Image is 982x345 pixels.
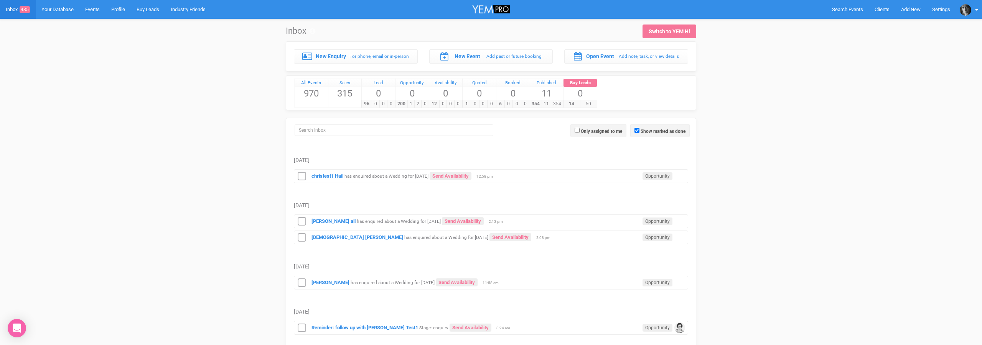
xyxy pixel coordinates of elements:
[419,325,448,330] small: Stage: enquiry
[295,124,493,136] input: Search Inbox
[294,49,418,63] a: New Enquiry For phone, email or in-person
[463,79,496,87] a: Quoted
[649,28,690,35] div: Switch to YEM Hi
[328,79,362,87] a: Sales
[496,100,505,108] span: 6
[643,172,672,180] span: Opportunity
[496,325,516,331] span: 8:24 am
[462,100,471,108] span: 1
[901,7,921,12] span: Add New
[447,100,455,108] span: 0
[349,54,409,59] small: For phone, email or in-person
[486,54,542,59] small: Add past or future booking
[832,7,863,12] span: Search Events
[328,87,362,100] span: 315
[442,217,484,225] a: Send Availability
[563,100,580,108] span: 14
[586,52,614,60] label: Open Event
[463,87,496,100] span: 0
[471,100,479,108] span: 0
[311,325,418,330] a: Reminder: follow up with [PERSON_NAME] Test1
[379,100,387,108] span: 0
[643,234,672,241] span: Opportunity
[311,218,356,224] a: [PERSON_NAME] all
[674,322,685,333] img: open-uri20240610-2-1yvirc8
[643,279,672,286] span: Opportunity
[580,100,597,108] span: 50
[521,100,530,108] span: 0
[429,79,463,87] a: Availability
[429,100,440,108] span: 12
[496,79,530,87] a: Booked
[414,100,422,108] span: 2
[439,100,447,108] span: 0
[643,25,696,38] a: Switch to YEM Hi
[563,79,597,87] a: Buy Leads
[294,157,688,163] h5: [DATE]
[476,174,496,179] span: 12:58 pm
[551,100,563,108] span: 354
[619,54,679,59] small: Add note, task, or view details
[581,128,622,135] label: Only assigned to me
[429,87,463,100] span: 0
[395,87,429,100] span: 0
[496,87,530,100] span: 0
[641,128,685,135] label: Show marked as done
[357,219,441,224] small: has enquired about a Wedding for [DATE]
[504,100,513,108] span: 0
[489,219,508,224] span: 2:13 pm
[316,52,346,60] label: New Enquiry
[530,87,563,100] span: 11
[295,87,328,100] span: 970
[875,7,890,12] span: Clients
[542,100,551,108] span: 11
[344,173,428,179] small: has enquired about a Wedding for [DATE]
[512,100,521,108] span: 0
[489,233,531,241] a: Send Availability
[311,234,403,240] a: [DEMOGRAPHIC_DATA] [PERSON_NAME]
[311,173,343,179] a: christest1 Hail
[351,280,435,285] small: has enquired about a Wedding for [DATE]
[395,100,408,108] span: 200
[294,264,688,270] h5: [DATE]
[362,79,395,87] a: Lead
[479,100,488,108] span: 0
[563,87,597,100] span: 0
[8,319,26,337] div: Open Intercom Messenger
[387,100,395,108] span: 0
[455,52,480,60] label: New Event
[487,100,496,108] span: 0
[395,79,429,87] a: Opportunity
[286,26,315,36] h1: Inbox
[20,6,30,13] span: 435
[436,278,478,286] a: Send Availability
[311,280,349,285] a: [PERSON_NAME]
[536,235,555,240] span: 2:08 pm
[294,203,688,208] h5: [DATE]
[530,79,563,87] div: Published
[430,172,471,180] a: Send Availability
[294,309,688,315] h5: [DATE]
[407,100,415,108] span: 1
[295,79,328,87] a: All Events
[429,49,553,63] a: New Event Add past or future booking
[361,100,372,108] span: 96
[960,4,971,16] img: open-uri20180901-4-1gex2cl
[404,235,488,240] small: has enquired about a Wedding for [DATE]
[362,87,395,100] span: 0
[421,100,428,108] span: 0
[483,280,502,286] span: 11:58 am
[450,324,491,332] a: Send Availability
[643,324,672,332] span: Opportunity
